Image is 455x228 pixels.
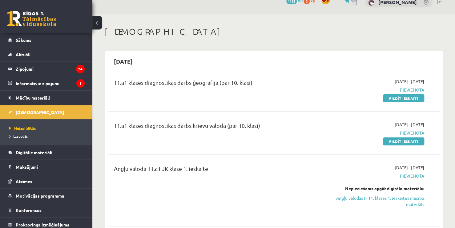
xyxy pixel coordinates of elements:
[9,133,86,139] a: Izlabotās
[16,193,64,199] span: Motivācijas programma
[8,105,85,119] a: [DEMOGRAPHIC_DATA]
[76,79,85,88] i: 1
[9,134,28,139] span: Izlabotās
[16,76,85,90] legend: Informatīvie ziņojumi
[76,65,85,73] i: 24
[8,160,85,174] a: Maksājumi
[327,195,424,208] a: Angļu valodas I - 11. klases 1. ieskaites mācību materiāls
[16,179,32,184] span: Atzīmes
[114,121,318,133] div: 11.a1 klases diagnostikas darbs krievu valodā (par 10. klasi)
[16,222,69,227] span: Proktoringa izmēģinājums
[16,95,50,100] span: Mācību materiāli
[105,26,443,37] h1: [DEMOGRAPHIC_DATA]
[8,189,85,203] a: Motivācijas programma
[383,94,424,102] a: Pildīt ieskaiti
[327,130,424,136] span: Pievienota
[16,150,52,155] span: Digitālie materiāli
[327,87,424,93] span: Pievienota
[8,145,85,159] a: Digitālie materiāli
[8,91,85,105] a: Mācību materiāli
[8,33,85,47] a: Sākums
[16,62,85,76] legend: Ziņojumi
[383,137,424,145] a: Pildīt ieskaiti
[114,164,318,176] div: Angļu valoda 11.a1 JK klase 1. ieskaite
[8,62,85,76] a: Ziņojumi24
[108,54,139,69] h2: [DATE]
[114,78,318,90] div: 11.a1 klases diagnostikas darbs ģeogrāfijā (par 10. klasi)
[9,126,36,131] span: Neizpildītās
[9,125,86,131] a: Neizpildītās
[16,160,85,174] legend: Maksājumi
[395,164,424,171] span: [DATE] - [DATE]
[8,174,85,188] a: Atzīmes
[327,173,424,179] span: Pievienota
[8,76,85,90] a: Informatīvie ziņojumi1
[16,37,31,43] span: Sākums
[327,185,424,192] div: Nepieciešams apgūt digitālo materiālu:
[395,121,424,128] span: [DATE] - [DATE]
[8,203,85,217] a: Konferences
[16,52,30,57] span: Aktuāli
[395,78,424,85] span: [DATE] - [DATE]
[8,47,85,61] a: Aktuāli
[16,109,64,115] span: [DEMOGRAPHIC_DATA]
[16,207,42,213] span: Konferences
[7,11,56,26] a: Rīgas 1. Tālmācības vidusskola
